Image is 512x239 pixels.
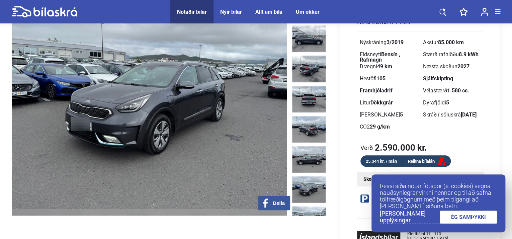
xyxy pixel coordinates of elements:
[440,211,497,224] a: ÉG SAMÞYKKI
[360,124,418,130] div: CO2
[292,146,326,173] img: 1754491271_4853210568776347028_26791244032883433.jpg
[370,124,390,130] b: 29 g/km
[360,157,403,165] div: 25.344 kr. / mán
[423,64,481,69] div: Næsta skoðun
[292,25,326,52] img: 1754491269_7227022906898825115_26791241930184007.jpg
[423,75,453,82] b: Sjálfskipting
[363,176,391,182] strong: Skoða skipti:
[377,63,392,70] b: 49 km
[370,99,393,106] b: Dökkgrár
[403,157,451,166] a: Reikna bílalán
[360,64,418,69] div: Drægni
[296,9,320,15] a: Um okkur
[360,100,418,105] div: Litur
[360,144,373,151] span: Verð
[423,40,481,45] div: Akstur
[423,100,481,105] div: Dyrafjöldi
[273,200,285,206] span: Deila
[292,86,326,112] img: 1754491270_1871604156234648086_26791242805183063.jpg
[459,51,479,58] b: 8.9 kWh
[380,183,497,210] p: Þessi síða notar fótspor (e. cookies) vegna nauðsynlegrar virkni hennar og til að safna tölfræðig...
[423,88,481,93] div: Vélastærð
[457,63,470,70] b: 2027
[376,75,386,82] b: 105
[360,76,418,81] div: Hestöfl
[292,206,326,233] img: 1754491272_5579590600442983371_26791244915579181.jpg
[292,116,326,143] img: 1754491271_2159048943756533807_26791243555974619.jpg
[447,87,469,94] b: 1.580 cc.
[258,196,290,210] button: Deila
[177,9,207,15] a: Notaðir bílar
[387,39,404,46] b: 3/2019
[360,112,418,117] div: [PERSON_NAME]
[292,56,326,82] img: 1754491269_7136076360911003015_26791242367195453.jpg
[360,40,418,45] div: Nýskráning
[360,51,400,63] b: Bensín , Rafmagn
[360,52,418,57] div: Eldsneyti
[255,9,282,15] a: Allt um bíla
[438,39,464,46] b: 85.000 km
[360,87,393,94] b: Framhjóladrif
[220,9,242,15] a: Nýir bílar
[423,52,481,57] div: Stærð rafhlöðu
[400,111,403,118] b: 5
[423,112,481,117] div: Skráð í söluskrá
[446,99,449,106] b: 5
[461,111,477,118] b: [DATE]
[481,8,488,16] img: user-login.svg
[380,210,440,224] a: [PERSON_NAME] upplýsingar
[292,176,326,203] img: 1754491271_1041125475165964377_26791244468853190.jpg
[375,143,427,152] b: 2.590.000 kr.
